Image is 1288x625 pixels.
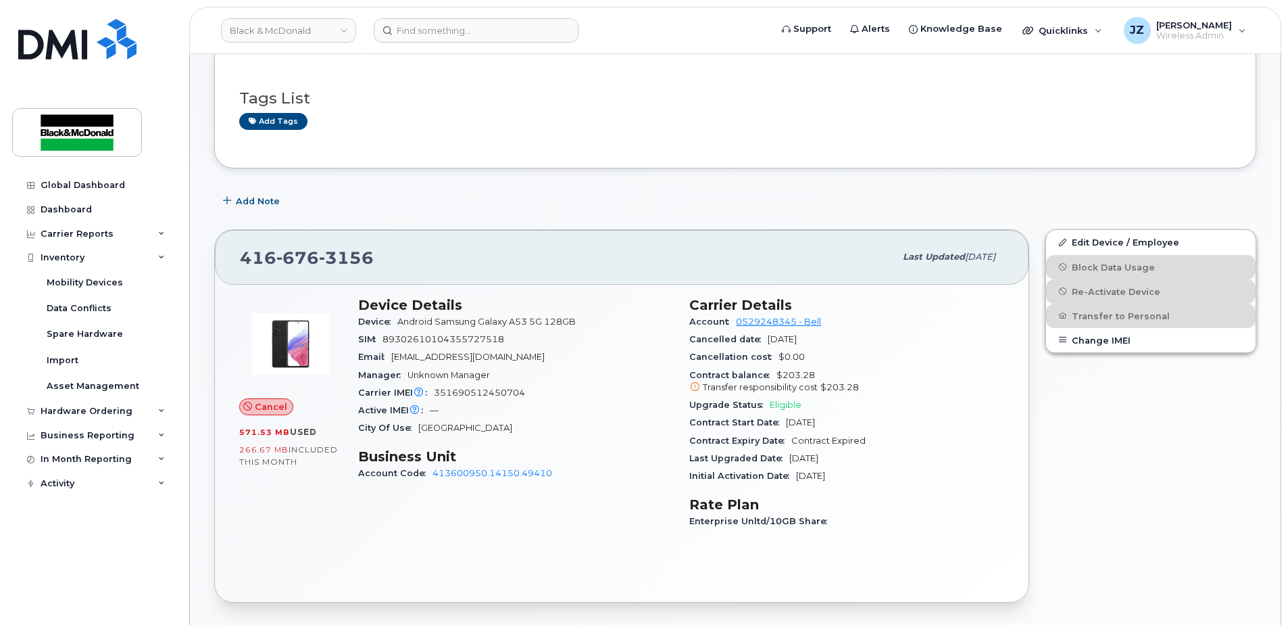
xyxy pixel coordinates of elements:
span: SIM [358,334,382,344]
button: Add Note [214,189,291,213]
a: Add tags [239,113,307,130]
span: [PERSON_NAME] [1156,20,1232,30]
button: Block Data Usage [1046,255,1256,279]
div: Jack Zhou [1114,17,1256,44]
h3: Carrier Details [689,297,1004,313]
span: Last updated [903,252,965,262]
span: Enterprise Unltd/10GB Share [689,516,834,526]
span: Re-Activate Device [1072,286,1160,296]
span: included this month [239,444,338,467]
a: Alerts [841,16,899,43]
span: Device [358,317,397,327]
h3: Business Unit [358,448,673,465]
span: Eligible [770,400,801,410]
span: — [430,405,439,415]
span: [DATE] [768,334,797,344]
span: 3156 [319,248,374,268]
button: Transfer to Personal [1046,304,1256,328]
span: Contract Expiry Date [689,436,791,446]
h3: Tags List [239,90,1231,107]
span: Contract Start Date [689,417,786,427]
div: Quicklinks [1013,17,1112,44]
span: 351690512450704 [434,388,525,398]
span: Knowledge Base [920,22,1002,36]
span: [DATE] [796,471,825,481]
span: [GEOGRAPHIC_DATA] [418,423,512,433]
span: Unknown Manager [407,370,490,380]
a: Edit Device / Employee [1046,230,1256,254]
button: Change IMEI [1046,328,1256,352]
span: Account [689,317,736,327]
span: JZ [1130,22,1144,39]
a: 0529248345 - Bell [736,317,821,327]
span: Transfer responsibility cost [703,382,818,392]
span: 266.67 MB [239,445,289,455]
span: Last Upgraded Date [689,453,789,463]
span: City Of Use [358,423,418,433]
img: image20231002-3703462-kjv75p.jpeg [250,304,331,385]
span: [DATE] [965,252,995,262]
span: $0.00 [778,352,805,362]
span: used [290,427,317,437]
span: Manager [358,370,407,380]
span: Cancelled date [689,334,768,344]
span: Upgrade Status [689,400,770,410]
span: Account Code [358,468,432,478]
button: Re-Activate Device [1046,279,1256,304]
a: Knowledge Base [899,16,1012,43]
span: Cancel [255,400,287,413]
h3: Device Details [358,297,673,313]
a: Support [772,16,841,43]
span: 416 [240,248,374,268]
span: 89302610104355727518 [382,334,504,344]
span: Contract balance [689,370,776,380]
span: Email [358,352,391,362]
a: Black & McDonald [221,18,356,43]
span: Quicklinks [1039,25,1088,36]
span: Cancellation cost [689,352,778,362]
span: Initial Activation Date [689,471,796,481]
span: [EMAIL_ADDRESS][DOMAIN_NAME] [391,352,545,362]
span: Carrier IMEI [358,388,434,398]
span: Android Samsung Galaxy A53 5G 128GB [397,317,576,327]
input: Find something... [374,18,578,43]
span: Contract Expired [791,436,866,446]
span: Wireless Admin [1156,30,1232,41]
span: Add Note [236,195,280,208]
span: $203.28 [820,382,859,392]
span: [DATE] [789,453,818,463]
h3: Rate Plan [689,496,1004,513]
span: Support [793,22,831,36]
span: 676 [276,248,319,268]
span: 571.53 MB [239,427,290,437]
span: Alerts [862,22,890,36]
span: $203.28 [689,370,1004,394]
a: 413600950.14150.49410 [432,468,552,478]
span: [DATE] [786,417,815,427]
span: Active IMEI [358,405,430,415]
